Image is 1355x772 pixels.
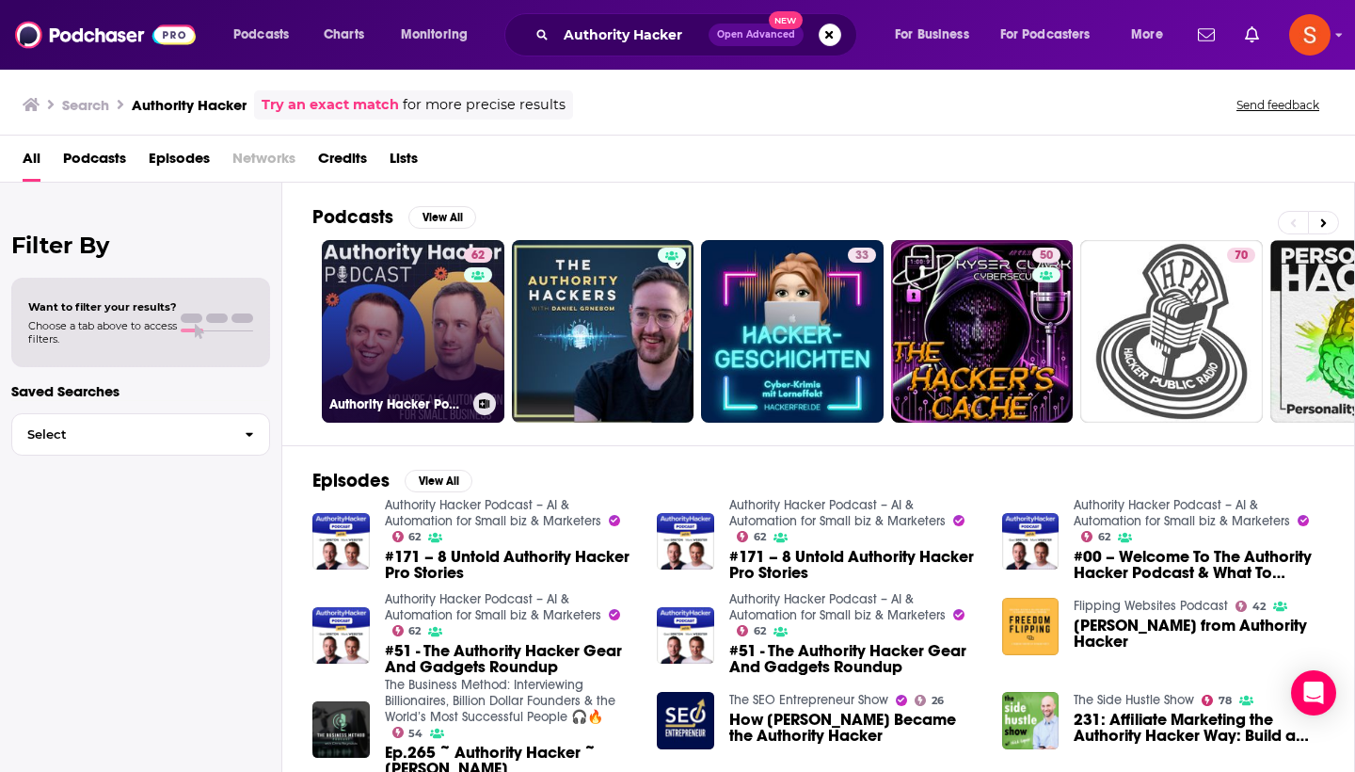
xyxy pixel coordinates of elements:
[385,549,635,581] a: #171 – 8 Untold Authority Hacker Pro Stories
[1074,692,1194,708] a: The Side Hustle Show
[1131,22,1163,48] span: More
[385,497,601,529] a: Authority Hacker Podcast – AI & Automation for Small biz & Marketers
[1190,19,1222,51] a: Show notifications dropdown
[729,497,946,529] a: Authority Hacker Podcast – AI & Automation for Small biz & Marketers
[1081,531,1110,542] a: 62
[895,22,969,48] span: For Business
[657,607,714,665] img: #51 - The Authority Hacker Gear And Gadgets Roundup
[1002,598,1060,655] img: Mark Webster from Authority Hacker
[312,513,370,571] img: #171 – 8 Untold Authority Hacker Pro Stories
[1002,692,1060,749] a: 231: Affiliate Marketing the Authority Hacker Way: Build a Profitable Website from Scratch
[318,143,367,182] a: Credits
[701,240,884,423] a: 33
[63,143,126,182] a: Podcasts
[1291,670,1336,716] div: Open Intercom Messenger
[657,692,714,749] img: How Gael Breton Became the Authority Hacker
[754,533,766,541] span: 62
[1040,247,1053,265] span: 50
[408,627,421,635] span: 62
[1252,603,1266,611] span: 42
[408,730,422,738] span: 54
[657,513,714,571] img: #171 – 8 Untold Authority Hacker Pro Stories
[1074,497,1290,529] a: Authority Hacker Podcast – AI & Automation for Small biz & Marketers
[312,469,472,492] a: EpisodesView All
[915,695,944,706] a: 26
[385,677,615,725] a: The Business Method: Interviewing Billionaires, Billion Dollar Founders & the World’s Most Succes...
[1219,697,1232,705] span: 78
[329,396,466,412] h3: Authority Hacker Podcast – AI & Automation for Small biz & Marketers
[1235,601,1266,612] a: 42
[754,627,766,635] span: 62
[932,697,944,705] span: 26
[1289,14,1331,56] button: Show profile menu
[737,531,766,542] a: 62
[220,20,313,50] button: open menu
[1074,549,1324,581] a: #00 – Welcome To The Authority Hacker Podcast & What To Expect
[464,248,492,263] a: 62
[729,591,946,623] a: Authority Hacker Podcast – AI & Automation for Small biz & Marketers
[233,22,289,48] span: Podcasts
[729,692,888,708] a: The SEO Entrepreneur Show
[1000,22,1091,48] span: For Podcasters
[1032,248,1060,263] a: 50
[388,20,492,50] button: open menu
[62,96,109,114] h3: Search
[891,240,1074,423] a: 50
[132,96,247,114] h3: Authority Hacker
[1074,598,1228,614] a: Flipping Websites Podcast
[709,24,804,46] button: Open AdvancedNew
[1002,513,1060,571] img: #00 – Welcome To The Authority Hacker Podcast & What To Expect
[11,232,270,259] h2: Filter By
[312,469,390,492] h2: Episodes
[769,11,803,29] span: New
[408,206,476,229] button: View All
[737,625,766,636] a: 62
[23,143,40,182] span: All
[390,143,418,182] span: Lists
[1235,247,1248,265] span: 70
[1074,712,1324,744] a: 231: Affiliate Marketing the Authority Hacker Way: Build a Profitable Website from Scratch
[401,22,468,48] span: Monitoring
[28,300,177,314] span: Want to filter your results?
[1074,618,1324,650] span: [PERSON_NAME] from Authority Hacker
[988,20,1118,50] button: open menu
[408,533,421,541] span: 62
[729,643,980,675] a: #51 - The Authority Hacker Gear And Gadgets Roundup
[1202,695,1232,706] a: 78
[1231,97,1325,113] button: Send feedback
[1227,248,1255,263] a: 70
[28,319,177,346] span: Choose a tab above to access filters.
[1098,533,1110,541] span: 62
[149,143,210,182] a: Episodes
[556,20,709,50] input: Search podcasts, credits, & more...
[385,591,601,623] a: Authority Hacker Podcast – AI & Automation for Small biz & Marketers
[392,625,422,636] a: 62
[729,712,980,744] span: How [PERSON_NAME] Became the Authority Hacker
[729,549,980,581] span: #171 – 8 Untold Authority Hacker Pro Stories
[1074,618,1324,650] a: Mark Webster from Authority Hacker
[311,20,375,50] a: Charts
[471,247,485,265] span: 62
[1289,14,1331,56] img: User Profile
[11,413,270,456] button: Select
[312,607,370,665] img: #51 - The Authority Hacker Gear And Gadgets Roundup
[1237,19,1267,51] a: Show notifications dropdown
[405,470,472,492] button: View All
[15,17,196,53] img: Podchaser - Follow, Share and Rate Podcasts
[312,701,370,759] img: Ep.265 ~ Authority Hacker ~ Mark Webster
[392,531,422,542] a: 62
[522,13,875,56] div: Search podcasts, credits, & more...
